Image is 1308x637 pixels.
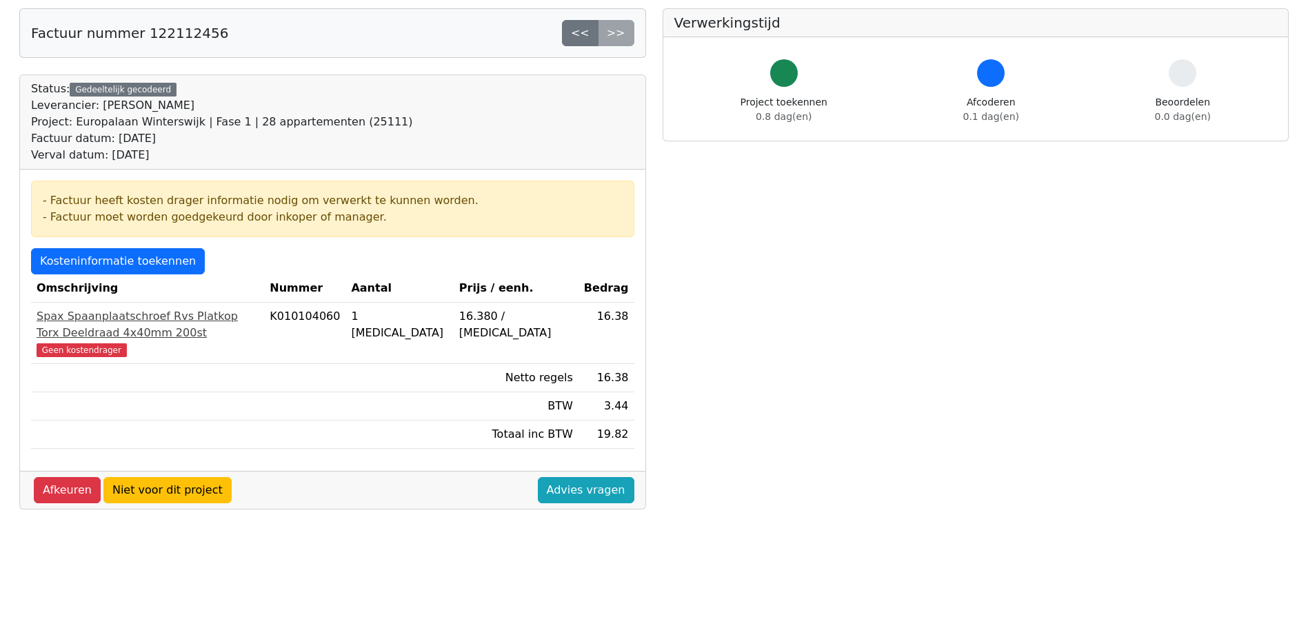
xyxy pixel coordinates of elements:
h5: Factuur nummer 122112456 [31,25,228,41]
div: Gedeeltelijk gecodeerd [70,83,177,97]
th: Bedrag [578,274,634,303]
div: Leverancier: [PERSON_NAME] [31,97,413,114]
td: 16.38 [578,303,634,364]
a: Niet voor dit project [103,477,232,503]
a: Afkeuren [34,477,101,503]
td: 16.38 [578,364,634,392]
td: BTW [454,392,578,421]
td: 19.82 [578,421,634,449]
span: Geen kostendrager [37,343,127,357]
a: Spax Spaanplaatschroef Rvs Platkop Torx Deeldraad 4x40mm 200stGeen kostendrager [37,308,259,358]
div: 16.380 / [MEDICAL_DATA] [459,308,573,341]
td: Netto regels [454,364,578,392]
span: 0.0 dag(en) [1155,111,1211,122]
div: - Factuur heeft kosten drager informatie nodig om verwerkt te kunnen worden. [43,192,623,209]
td: Totaal inc BTW [454,421,578,449]
th: Prijs / eenh. [454,274,578,303]
div: 1 [MEDICAL_DATA] [351,308,447,341]
div: Beoordelen [1155,95,1211,124]
td: 3.44 [578,392,634,421]
td: K010104060 [264,303,345,364]
div: Spax Spaanplaatschroef Rvs Platkop Torx Deeldraad 4x40mm 200st [37,308,259,341]
div: Factuur datum: [DATE] [31,130,413,147]
div: - Factuur moet worden goedgekeurd door inkoper of manager. [43,209,623,225]
div: Project toekennen [741,95,827,124]
div: Status: [31,81,413,163]
th: Omschrijving [31,274,264,303]
a: << [562,20,598,46]
span: 0.1 dag(en) [963,111,1019,122]
div: Verval datum: [DATE] [31,147,413,163]
h5: Verwerkingstijd [674,14,1278,31]
div: Afcoderen [963,95,1019,124]
span: 0.8 dag(en) [756,111,812,122]
th: Aantal [345,274,453,303]
th: Nummer [264,274,345,303]
a: Kosteninformatie toekennen [31,248,205,274]
a: Advies vragen [538,477,634,503]
div: Project: Europalaan Winterswijk | Fase 1 | 28 appartementen (25111) [31,114,413,130]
